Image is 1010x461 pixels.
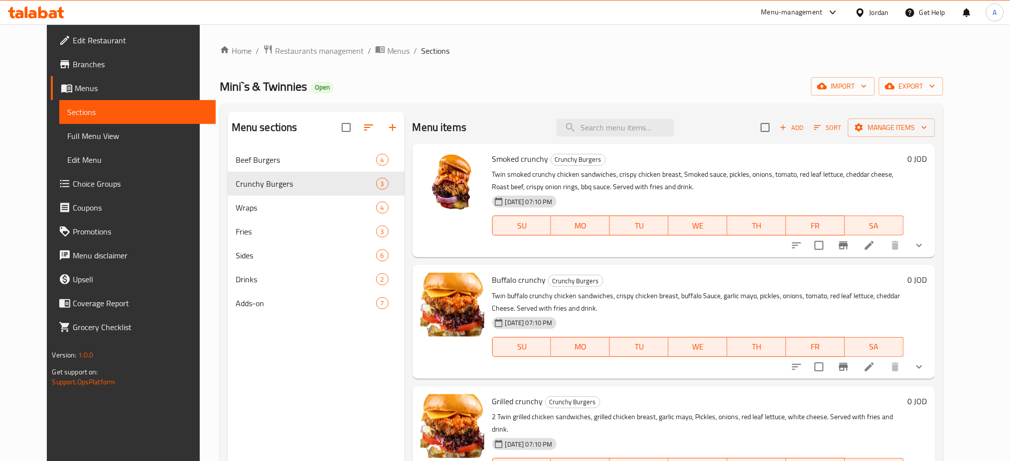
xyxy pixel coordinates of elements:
h2: Menu sections [232,120,297,135]
a: Upsell [51,267,216,291]
span: Upsell [73,273,208,285]
button: MO [551,337,610,357]
a: Menus [375,44,410,57]
div: Menu-management [761,6,823,18]
div: Open [311,82,334,94]
span: Fries [236,226,376,237]
span: Adds-on [236,297,376,309]
button: SU [492,216,552,235]
a: Support.OpsPlatform [52,375,115,388]
div: Drinks2 [228,267,405,291]
span: WE [673,340,723,354]
li: / [368,45,371,57]
svg: Show Choices [913,361,925,373]
input: search [557,119,674,136]
div: items [376,226,389,237]
span: Select to update [809,356,830,377]
a: Branches [51,52,216,76]
span: SU [497,340,548,354]
span: A [993,7,997,18]
button: TH [727,216,786,235]
a: Edit Restaurant [51,28,216,52]
div: Crunchy Burgers [236,178,376,190]
span: Menus [75,82,208,94]
button: FR [786,337,845,357]
button: Add [776,120,808,135]
span: Sides [236,249,376,261]
span: Coverage Report [73,297,208,309]
span: Edit Menu [67,154,208,166]
span: Edit Restaurant [73,34,208,46]
button: Branch-specific-item [832,233,856,257]
button: TH [727,337,786,357]
span: Wraps [236,202,376,214]
p: Twin buffalo crunchy chicken sandwiches, crispy chicken breast, buffalo Sauce, garlic mayo, pickl... [492,290,904,315]
span: Coupons [73,202,208,214]
span: [DATE] 07:10 PM [501,197,557,207]
div: Crunchy Burgers [548,275,603,287]
p: 2 Twin grilled chicken sandwiches, grilled chicken breast, garlic mayo, Pickles, onions, red leaf... [492,411,904,436]
a: Choice Groups [51,172,216,196]
span: [DATE] 07:10 PM [501,318,557,328]
a: Restaurants management [263,44,364,57]
span: Buffalo crunchy [492,272,546,287]
span: 2 [377,275,388,284]
span: MO [555,340,606,354]
a: Coupons [51,196,216,220]
div: Jordan [869,7,889,18]
h6: 0 JOD [908,394,927,408]
a: Sections [59,100,216,124]
button: TU [610,337,669,357]
h6: 0 JOD [908,273,927,287]
span: 1.0.0 [78,348,94,361]
button: WE [669,216,727,235]
button: sort-choices [785,233,809,257]
span: Select section [755,117,776,138]
img: Smoked crunchy [421,152,484,216]
button: FR [786,216,845,235]
span: Restaurants management [275,45,364,57]
span: Crunchy Burgers [546,396,600,408]
span: TU [614,219,665,233]
div: Wraps4 [228,196,405,220]
span: 3 [377,227,388,236]
span: Sort items [808,120,848,135]
span: 4 [377,203,388,213]
span: TH [731,219,782,233]
span: Add item [776,120,808,135]
img: Buffalo crunchy [421,273,484,337]
span: import [819,80,867,93]
li: / [256,45,259,57]
span: Select to update [809,235,830,256]
button: Branch-specific-item [832,355,856,379]
span: Sections [67,106,208,118]
span: [DATE] 07:10 PM [501,440,557,449]
div: Crunchy Burgers3 [228,172,405,196]
span: Mini`s & Twinnies [220,75,307,98]
button: Add section [381,115,405,139]
span: Select all sections [336,117,357,138]
a: Edit menu item [864,361,875,373]
span: Beef Burgers [236,154,376,166]
button: delete [883,233,907,257]
button: SU [492,337,552,357]
a: Full Menu View [59,124,216,148]
div: items [376,297,389,309]
button: delete [883,355,907,379]
span: Add [778,122,805,133]
nav: Menu sections [228,144,405,319]
button: MO [551,216,610,235]
span: Sort sections [357,115,381,139]
span: Sort [814,122,842,133]
div: Beef Burgers4 [228,148,405,172]
span: Grocery Checklist [73,321,208,333]
div: Fries3 [228,220,405,243]
span: 4 [377,155,388,165]
span: Grilled crunchy [492,394,543,409]
span: TH [731,340,782,354]
p: Twin smoked crunchy chicken sandwiches, crispy chicken breast, Smoked sauce, pickles, onions, tom... [492,168,904,193]
span: TU [614,340,665,354]
svg: Show Choices [913,239,925,251]
span: export [887,80,935,93]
